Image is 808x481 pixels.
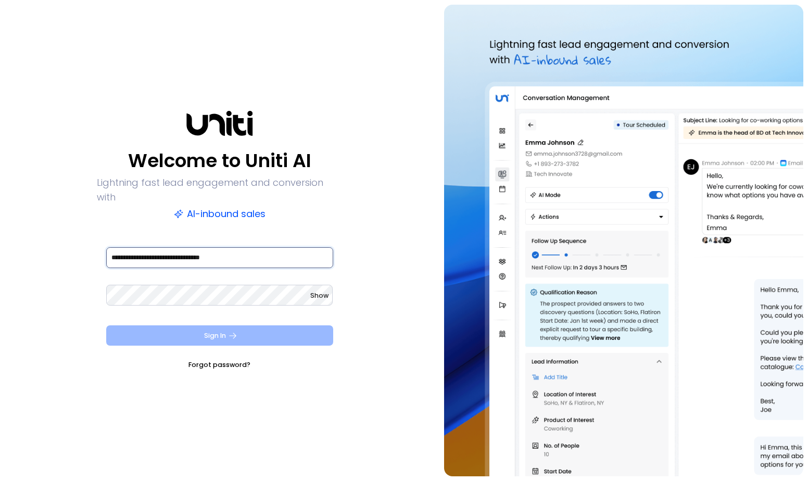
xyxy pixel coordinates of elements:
p: Lightning fast lead engagement and conversion with [97,175,343,205]
p: AI-inbound sales [174,207,266,221]
button: Sign In [106,325,333,346]
button: Show [310,290,329,301]
span: Show [310,291,329,300]
img: auth-hero.png [444,5,803,476]
p: Welcome to Uniti AI [128,148,311,173]
a: Forgot password? [188,360,250,370]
